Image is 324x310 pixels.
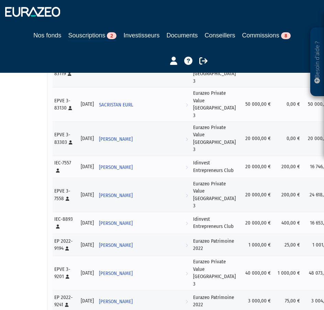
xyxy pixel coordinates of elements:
a: SACRISTAN EURL [96,97,191,111]
td: 0,00 € [274,87,303,122]
div: EP 2022-9241 [54,294,76,309]
div: Eurazeo Private Value [GEOGRAPHIC_DATA] 3 [193,124,236,153]
span: [PERSON_NAME] [99,217,133,230]
div: [DATE] [81,219,94,227]
i: [Français] Personne physique [69,140,72,145]
img: 1732889491-logotype_eurazeo_blanc_rvb.png [5,7,60,16]
i: [Français] Personne physique [68,106,72,110]
span: [PERSON_NAME] [99,161,133,174]
div: Eurazeo Patrimoine 2022 [193,294,236,309]
i: [Français] Personne physique [65,246,69,251]
td: 50 000,00 € [238,87,274,122]
td: 200,00 € [274,178,303,212]
div: [DATE] [81,135,94,142]
a: Nos fonds [33,31,61,40]
div: EPVE 3-9201 [54,266,76,280]
i: Voir l'investisseur [186,133,188,146]
a: Investisseurs [123,31,159,40]
a: [PERSON_NAME] [96,294,191,308]
div: Eurazeo Private Value [GEOGRAPHIC_DATA] 3 [193,258,236,288]
i: Voir l'investisseur [186,189,188,202]
div: EPVE 3-7558 [54,187,76,202]
td: 1 000,00 € [274,256,303,290]
a: [PERSON_NAME] [96,238,191,252]
div: [DATE] [81,269,94,277]
i: Voir l'investisseur [186,295,188,308]
td: 20 000,00 € [238,156,274,178]
td: 400,00 € [274,212,303,234]
i: [Français] Personne physique [66,197,69,201]
div: [DATE] [81,241,94,249]
div: Eurazeo Patrimoine 2022 [193,238,236,252]
div: Eurazeo Private Value [GEOGRAPHIC_DATA] 3 [193,90,236,119]
a: [PERSON_NAME] [96,188,191,202]
div: EPVE 3-83303 [54,131,76,146]
div: IEC-8893 [54,216,76,230]
td: 20 000,00 € [238,212,274,234]
td: 25,00 € [274,234,303,256]
div: [DATE] [81,101,94,108]
i: [Français] Personne physique [68,72,71,76]
i: Voir l'investisseur [186,217,188,230]
div: Idinvest Entrepreneurs Club [193,216,236,230]
a: Souscriptions2 [68,31,116,41]
a: [PERSON_NAME] [96,266,191,280]
i: [Français] Personne physique [56,169,60,173]
span: 8 [281,32,291,39]
div: EPVE 3-83130 [54,97,76,112]
a: Conseillers [205,31,235,40]
i: Voir l'investisseur [186,99,188,111]
i: [Français] Personne physique [66,275,69,279]
div: IEC-7557 [54,159,76,174]
td: 40 000,00 € [238,256,274,290]
span: [PERSON_NAME] [99,189,133,202]
a: [PERSON_NAME] [96,216,191,230]
i: Voir l'investisseur [186,239,188,252]
div: EP 2022-9194 [54,238,76,252]
td: 1 000,00 € [238,234,274,256]
a: Commissions8 [242,31,291,40]
span: [PERSON_NAME] [99,239,133,252]
a: [PERSON_NAME] [96,132,191,146]
a: Documents [167,31,198,40]
span: 2 [107,32,116,39]
i: Voir l'investisseur [186,267,188,280]
td: 20 000,00 € [238,178,274,212]
td: 20 000,00 € [238,122,274,156]
span: [PERSON_NAME] [99,295,133,308]
a: [PERSON_NAME] [96,160,191,174]
div: Eurazeo Private Value [GEOGRAPHIC_DATA] 3 [193,180,236,210]
i: Voir l'investisseur [186,161,188,174]
i: [Français] Personne physique [56,225,60,229]
div: [DATE] [81,297,94,305]
div: [DATE] [81,191,94,198]
td: 0,00 € [274,122,303,156]
span: [PERSON_NAME] [99,133,133,146]
span: SACRISTAN EURL [99,99,133,111]
div: Idinvest Entrepreneurs Club [193,159,236,174]
i: [Français] Personne physique [65,303,69,307]
span: [PERSON_NAME] [99,267,133,280]
div: [DATE] [81,163,94,170]
p: Besoin d'aide ? [313,31,321,93]
td: 200,00 € [274,156,303,178]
